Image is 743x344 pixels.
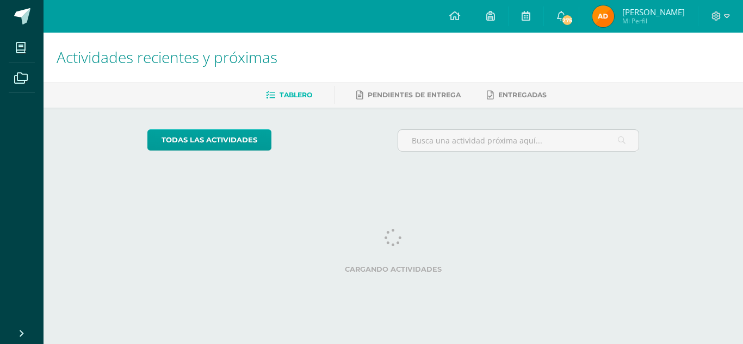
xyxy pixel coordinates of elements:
a: todas las Actividades [147,129,271,151]
img: 6e5d2a59b032968e530f96f4f3ce5ba6.png [592,5,614,27]
span: Mi Perfil [622,16,685,26]
a: Pendientes de entrega [356,86,461,104]
span: [PERSON_NAME] [622,7,685,17]
span: Entregadas [498,91,547,99]
span: 275 [561,14,573,26]
label: Cargando actividades [147,265,640,273]
span: Actividades recientes y próximas [57,47,277,67]
span: Tablero [280,91,312,99]
span: Pendientes de entrega [368,91,461,99]
input: Busca una actividad próxima aquí... [398,130,639,151]
a: Tablero [266,86,312,104]
a: Entregadas [487,86,547,104]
